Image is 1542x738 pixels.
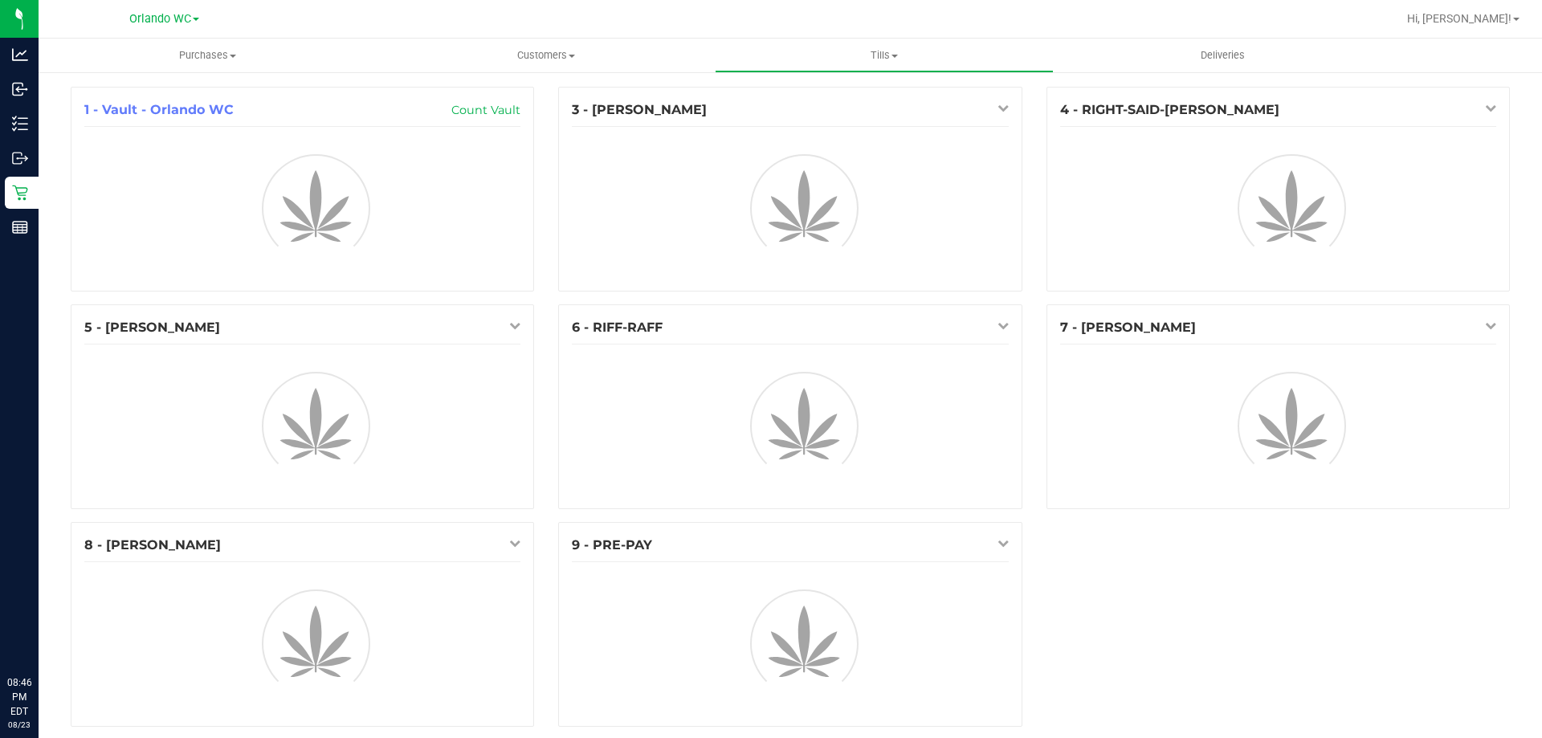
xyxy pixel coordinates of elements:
span: Purchases [39,48,377,63]
span: 7 - [PERSON_NAME] [1060,320,1196,335]
span: Orlando WC [129,12,191,26]
a: Customers [377,39,715,72]
inline-svg: Reports [12,219,28,235]
a: Count Vault [451,103,520,117]
inline-svg: Inventory [12,116,28,132]
inline-svg: Inbound [12,81,28,97]
p: 08/23 [7,719,31,731]
p: 08:46 PM EDT [7,675,31,719]
span: 6 - RIFF-RAFF [572,320,663,335]
span: 9 - PRE-PAY [572,537,652,552]
span: 8 - [PERSON_NAME] [84,537,221,552]
a: Purchases [39,39,377,72]
span: Customers [377,48,714,63]
a: Deliveries [1054,39,1392,72]
inline-svg: Analytics [12,47,28,63]
inline-svg: Retail [12,185,28,201]
span: 4 - RIGHT-SAID-[PERSON_NAME] [1060,102,1279,117]
inline-svg: Outbound [12,150,28,166]
span: 1 - Vault - Orlando WC [84,102,234,117]
span: Deliveries [1179,48,1267,63]
span: Tills [716,48,1052,63]
span: 3 - [PERSON_NAME] [572,102,707,117]
span: Hi, [PERSON_NAME]! [1407,12,1511,25]
span: 5 - [PERSON_NAME] [84,320,220,335]
a: Tills [715,39,1053,72]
